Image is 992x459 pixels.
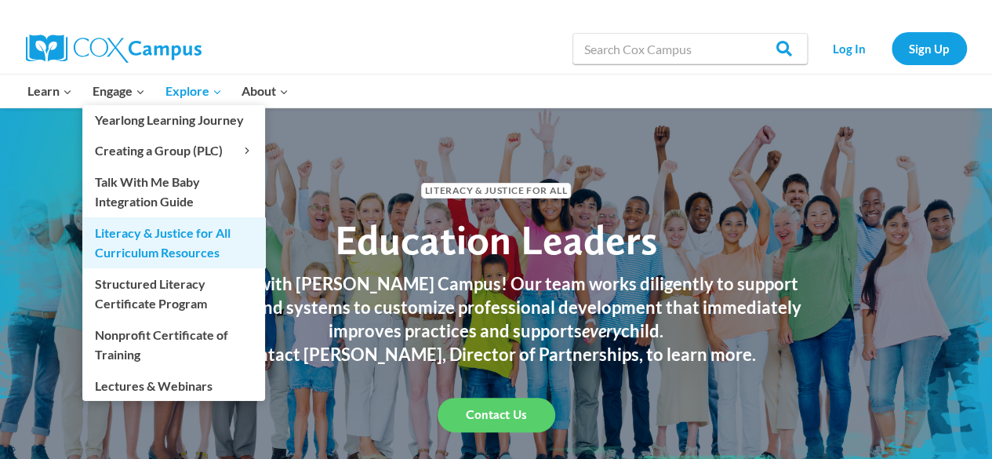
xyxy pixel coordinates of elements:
button: Child menu of Explore [155,75,232,107]
input: Search Cox Campus [572,33,808,64]
a: Structured Literacy Certificate Program [82,268,265,319]
a: Literacy & Justice for All Curriculum Resources [82,217,265,268]
a: Contact Us [438,398,555,432]
span: Contact Us [466,407,527,422]
span: Literacy & Justice for All [421,183,571,198]
a: Log In [816,32,884,64]
button: Child menu of Learn [18,75,83,107]
a: Nonprofit Certificate of Training [82,319,265,370]
h3: Partner with [PERSON_NAME] Campus! Our team works diligently to support schools and systems to cu... [175,272,818,343]
img: Cox Campus [26,35,202,63]
a: Sign Up [892,32,967,64]
nav: Secondary Navigation [816,32,967,64]
button: Child menu of Engage [82,75,155,107]
em: every [582,320,621,341]
button: Child menu of About [231,75,299,107]
a: Yearlong Learning Journey [82,105,265,135]
button: Child menu of Creating a Group (PLC) [82,136,265,166]
a: Talk With Me Baby Integration Guide [82,166,265,217]
a: Lectures & Webinars [82,370,265,400]
h3: Contact [PERSON_NAME], Director of Partnerships, to learn more. [175,343,818,366]
nav: Primary Navigation [18,75,299,107]
span: Education Leaders [335,215,657,264]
